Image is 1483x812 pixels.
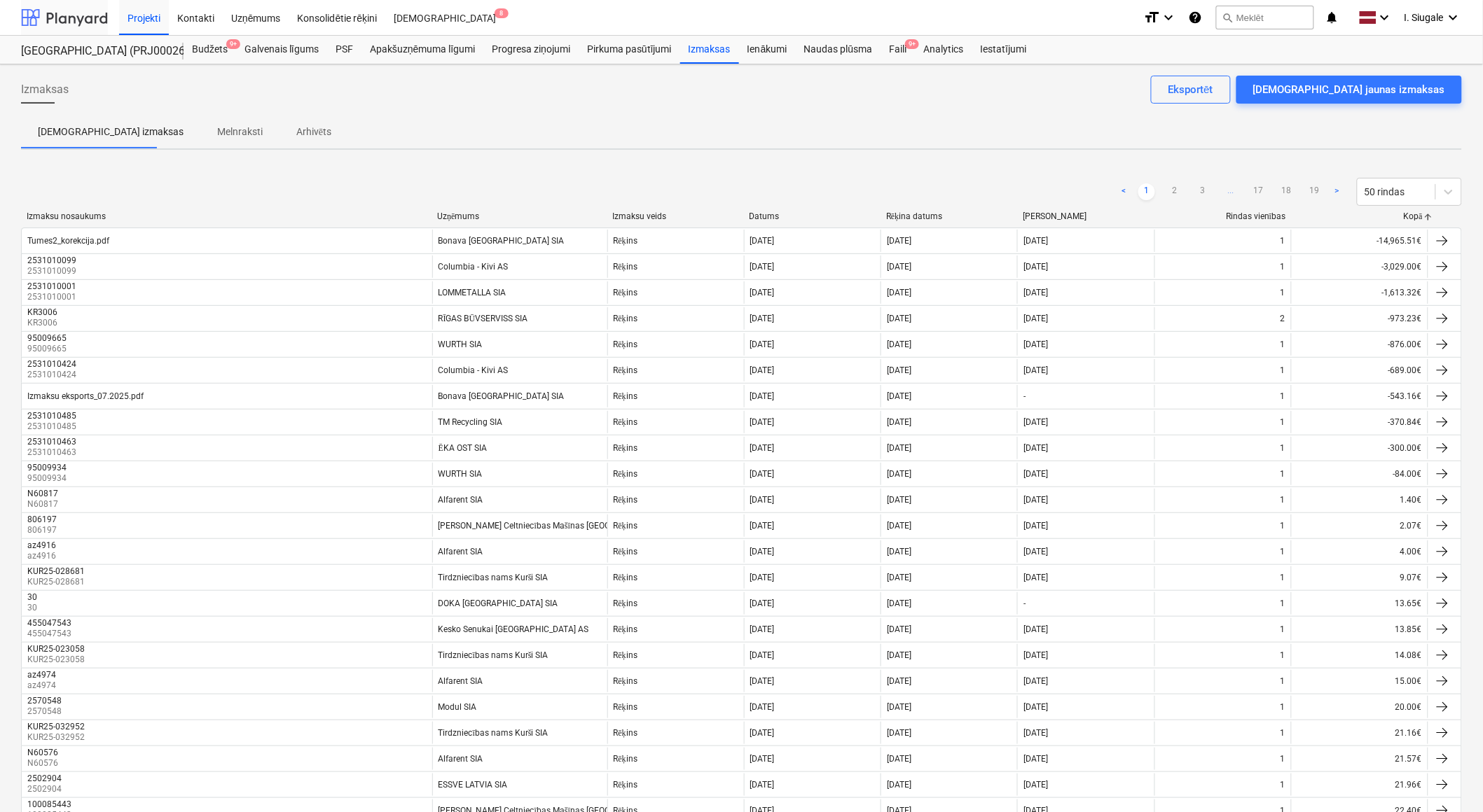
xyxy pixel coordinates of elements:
[614,417,637,428] div: Rēķins
[1023,288,1048,297] div: [DATE]
[27,680,59,692] p: az4974
[361,36,483,64] a: Apakšuzņēmuma līgumi
[750,469,775,479] div: [DATE]
[27,255,76,265] div: 2531010099
[1023,624,1048,634] div: [DATE]
[1281,314,1285,323] div: 2
[614,365,637,376] div: Rēķins
[27,566,85,576] div: KUR25-028681
[750,624,775,634] div: [DATE]
[27,211,426,221] div: Izmaksu nosaukums
[614,469,637,479] div: Rēķins
[1023,443,1048,453] div: [DATE]
[796,36,881,64] div: Naudas plūsma
[217,125,263,139] p: Melnraksti
[1023,547,1048,556] div: [DATE]
[1291,514,1428,537] div: 2.07€
[1281,391,1285,401] div: 1
[27,748,58,757] div: N60576
[1281,573,1285,582] div: 1
[1160,9,1177,26] i: keyboard_arrow_down
[614,547,637,557] div: Rēķins
[887,728,911,738] div: [DATE]
[1281,236,1285,246] div: 1
[614,495,637,505] div: Rēķins
[881,36,915,64] a: Faili9+
[27,628,74,640] p: 455047543
[881,36,915,64] div: Faili
[1188,9,1202,26] i: Zināšanu pamats
[226,39,240,49] span: 9+
[439,650,549,661] div: Tirdzniecības nams Kurši SIA
[887,236,911,246] div: [DATE]
[579,36,680,64] div: Pirkuma pasūtījumi
[1291,592,1428,615] div: 13.65€
[327,36,361,64] div: PSF
[614,702,637,713] div: Rēķins
[1166,183,1183,200] a: Page 2
[1291,385,1428,407] div: -543.16€
[27,524,60,536] p: 806197
[1023,598,1026,608] div: -
[1023,469,1048,479] div: [DATE]
[439,754,483,764] div: Alfarent SIA
[439,728,549,738] div: Tirdzniecības nams Kurši SIA
[1281,728,1285,738] div: 1
[750,339,775,349] div: [DATE]
[21,81,69,98] span: Izmaksas
[439,469,483,479] div: WURTH SIA
[1306,183,1323,200] a: Page 19
[972,36,1035,64] a: Iestatījumi
[614,314,637,324] div: Rēķins
[27,576,88,588] p: KUR25-028681
[27,343,69,355] p: 95009665
[1023,391,1026,401] div: -
[1281,443,1285,453] div: 1
[614,391,637,402] div: Rēķins
[1023,314,1048,323] div: [DATE]
[1236,76,1462,104] button: [DEMOGRAPHIC_DATA] jaunas izmaksas
[27,592,37,602] div: 30
[1291,670,1428,692] div: 15.00€
[27,514,57,524] div: 806197
[1329,183,1346,200] a: Next page
[27,602,40,614] p: 30
[750,495,775,505] div: [DATE]
[27,411,76,421] div: 2531010485
[27,783,64,795] p: 2502904
[1023,365,1048,375] div: [DATE]
[614,339,637,350] div: Rēķins
[1023,728,1048,738] div: [DATE]
[750,754,775,764] div: [DATE]
[1023,495,1048,505] div: [DATE]
[27,489,58,498] div: N60817
[1160,211,1285,222] div: Rindas vienības
[750,650,775,660] div: [DATE]
[1325,9,1339,26] i: notifications
[1023,650,1048,660] div: [DATE]
[1281,469,1285,479] div: 1
[27,731,88,743] p: KUR25-032952
[750,417,775,427] div: [DATE]
[887,288,911,297] div: [DATE]
[887,495,911,505] div: [DATE]
[439,365,509,375] div: Columbia - Kivi AS
[1216,6,1314,29] button: Meklēt
[27,696,62,706] div: 2570548
[1297,211,1423,222] div: Kopā
[483,36,579,64] div: Progresa ziņojumi
[887,702,911,712] div: [DATE]
[27,722,85,731] div: KUR25-032952
[27,757,61,769] p: N60576
[27,654,88,666] p: KUR25-023058
[1281,339,1285,349] div: 1
[1143,9,1160,26] i: format_size
[27,307,57,317] div: KR3006
[739,36,796,64] div: Ienākumi
[439,780,508,790] div: ESSVE LATVIA SIA
[27,540,56,550] div: az4916
[27,236,109,246] div: Tumes2_korekcija.pdf
[439,339,483,349] div: WURTH SIA
[1250,183,1267,200] a: Page 17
